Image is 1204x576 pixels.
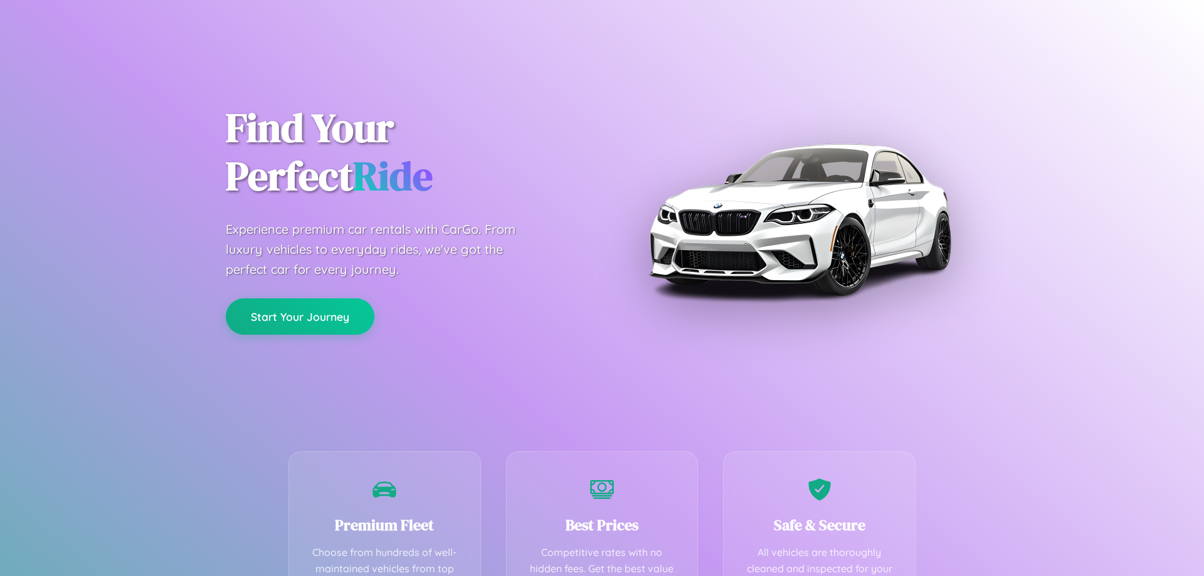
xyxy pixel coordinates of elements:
[525,515,679,535] h3: Best Prices
[226,219,539,280] p: Experience premium car rentals with CarGo. From luxury vehicles to everyday rides, we've got the ...
[353,149,433,203] span: Ride
[226,298,374,335] button: Start Your Journey
[643,63,956,376] img: Premium BMW car rental vehicle
[308,515,462,535] h3: Premium Fleet
[226,104,583,201] h1: Find Your Perfect
[742,515,896,535] h3: Safe & Secure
